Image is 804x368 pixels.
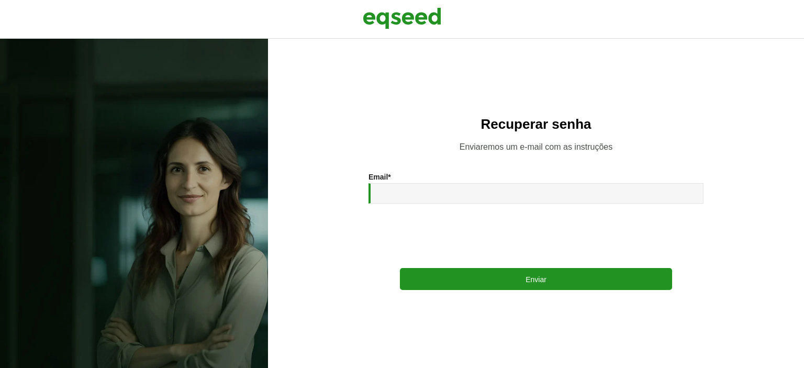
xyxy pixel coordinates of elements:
img: EqSeed Logo [363,5,441,31]
p: Enviaremos um e-mail com as instruções [289,142,783,152]
label: Email [368,173,391,181]
span: Este campo é obrigatório. [388,173,390,181]
iframe: reCAPTCHA [456,214,616,255]
h2: Recuperar senha [289,117,783,132]
button: Enviar [400,268,672,290]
